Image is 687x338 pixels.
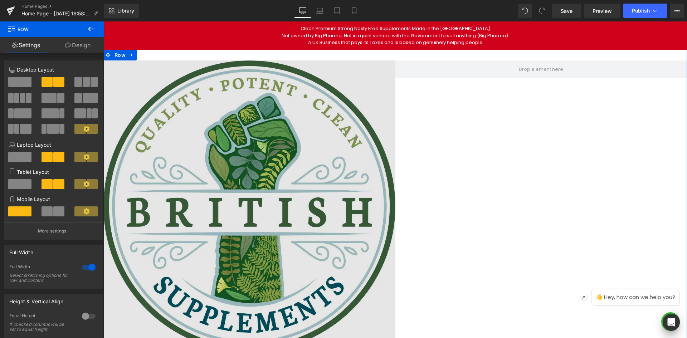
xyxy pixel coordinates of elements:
[9,66,97,73] p: Desktop Layout
[36,11,548,18] p: Not owned by Big Pharma, Not in a joint venture with the Government to sell anything (Big Pharma).
[346,4,363,18] a: Mobile
[104,4,139,18] a: New Library
[535,4,549,18] button: Redo
[9,245,33,255] div: Full Width
[593,7,612,15] span: Preview
[9,264,75,271] div: Full Width
[7,21,79,37] span: Row
[117,8,134,14] span: Library
[9,195,97,203] p: Mobile Layout
[9,28,24,39] span: Row
[21,4,104,9] a: Home Pages
[4,222,102,239] button: More settings
[36,4,548,11] p: Clean Premium Strong Nasty Free Supplements Made in the [GEOGRAPHIC_DATA]
[36,18,548,25] p: A UK Business that pays its Taxes and is based on genuinely helping people
[52,37,104,53] a: Design
[584,4,620,18] a: Preview
[9,322,74,332] div: If checked columns will be set to equal height.
[294,4,311,18] a: Desktop
[21,11,90,16] span: Home Page - [DATE] 18:58:39
[518,4,532,18] button: Undo
[24,28,33,39] a: Expand / Collapse
[632,8,650,14] span: Publish
[623,4,667,18] button: Publish
[561,7,572,15] span: Save
[38,228,67,234] p: More settings
[9,168,97,176] p: Tablet Layout
[9,313,75,320] div: Equal Height
[670,4,684,18] button: More
[9,141,97,148] p: Laptop Layout
[663,314,680,331] div: Open Intercom Messenger
[9,273,74,283] div: Select stretching options for row and content.
[488,268,576,284] p: 👋 Hey, how can we help you?
[328,4,346,18] a: Tablet
[311,4,328,18] a: Laptop
[9,294,63,304] div: Height & Vertical Align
